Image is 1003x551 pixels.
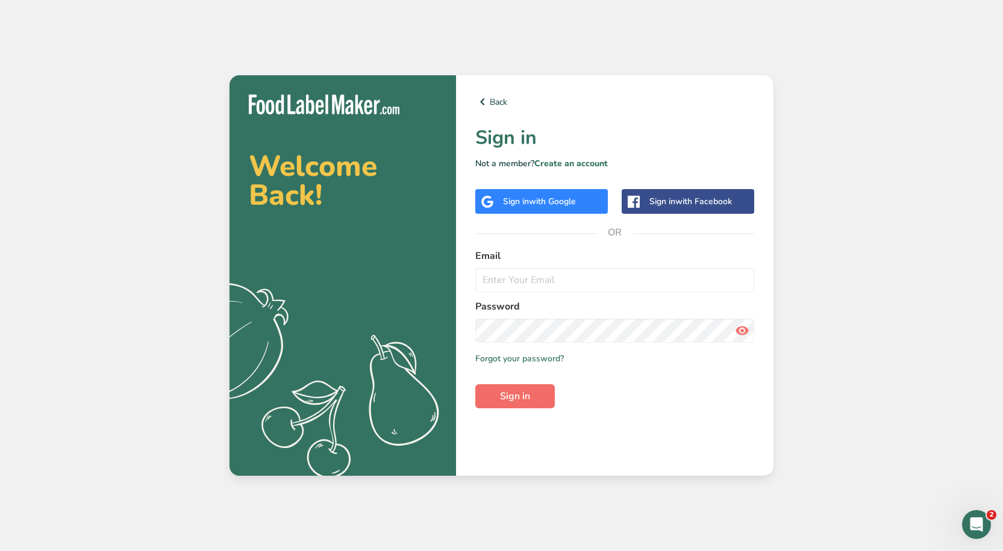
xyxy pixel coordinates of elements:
label: Password [475,299,754,314]
span: with Google [529,196,576,207]
a: Forgot your password? [475,352,564,365]
p: Not a member? [475,157,754,170]
div: Sign in [503,195,576,208]
button: Sign in [475,384,555,408]
div: Sign in [649,195,732,208]
a: Create an account [534,158,608,169]
a: Back [475,95,754,109]
img: Food Label Maker [249,95,399,114]
input: Enter Your Email [475,268,754,292]
iframe: Intercom live chat [962,510,991,539]
span: Sign in [500,389,530,403]
h1: Sign in [475,123,754,152]
span: 2 [987,510,996,520]
span: OR [597,214,633,251]
h2: Welcome Back! [249,152,437,210]
span: with Facebook [675,196,732,207]
label: Email [475,249,754,263]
